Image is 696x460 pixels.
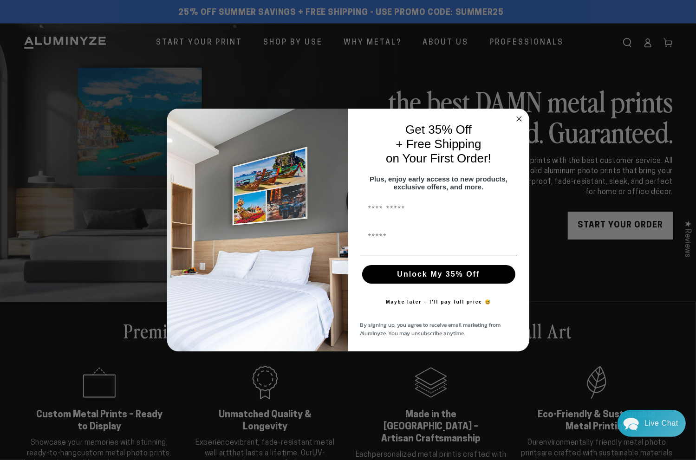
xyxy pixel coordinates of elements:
[381,293,496,311] button: Maybe later – I’ll pay full price 😅
[618,410,686,437] div: Chat widget toggle
[386,151,491,165] span: on Your First Order!
[644,410,678,437] div: Contact Us Directly
[405,123,472,136] span: Get 35% Off
[396,137,481,151] span: + Free Shipping
[360,321,501,337] span: By signing up, you agree to receive email marketing from Aluminyze. You may unsubscribe anytime.
[370,175,507,191] span: Plus, enjoy early access to new products, exclusive offers, and more.
[167,109,348,352] img: 728e4f65-7e6c-44e2-b7d1-0292a396982f.jpeg
[514,113,525,124] button: Close dialog
[362,265,515,284] button: Unlock My 35% Off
